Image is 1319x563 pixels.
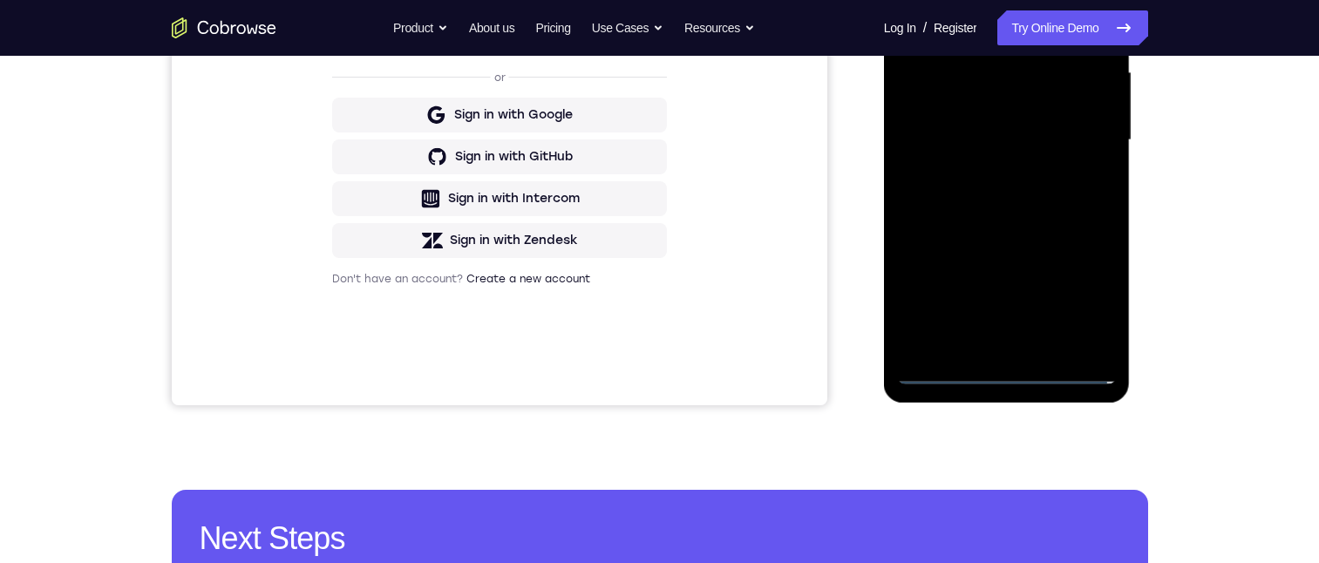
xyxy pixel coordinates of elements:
span: / [923,17,927,38]
a: Log In [884,10,916,45]
p: Don't have an account? [160,451,495,465]
a: Pricing [535,10,570,45]
a: Create a new account [295,451,418,464]
button: Use Cases [592,10,663,45]
button: Sign in with Intercom [160,360,495,395]
a: Go to the home page [172,17,276,38]
a: Register [934,10,976,45]
button: Product [393,10,448,45]
a: Try Online Demo [997,10,1147,45]
div: Sign in with Zendesk [278,410,406,428]
div: Sign in with Google [282,285,401,302]
h2: Next Steps [200,518,1120,560]
button: Sign in with Google [160,276,495,311]
div: Sign in with GitHub [283,327,401,344]
button: Sign in with Zendesk [160,402,495,437]
a: About us [469,10,514,45]
button: Resources [684,10,755,45]
p: or [319,249,337,263]
div: Sign in with Intercom [276,369,408,386]
button: Sign in with GitHub [160,318,495,353]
